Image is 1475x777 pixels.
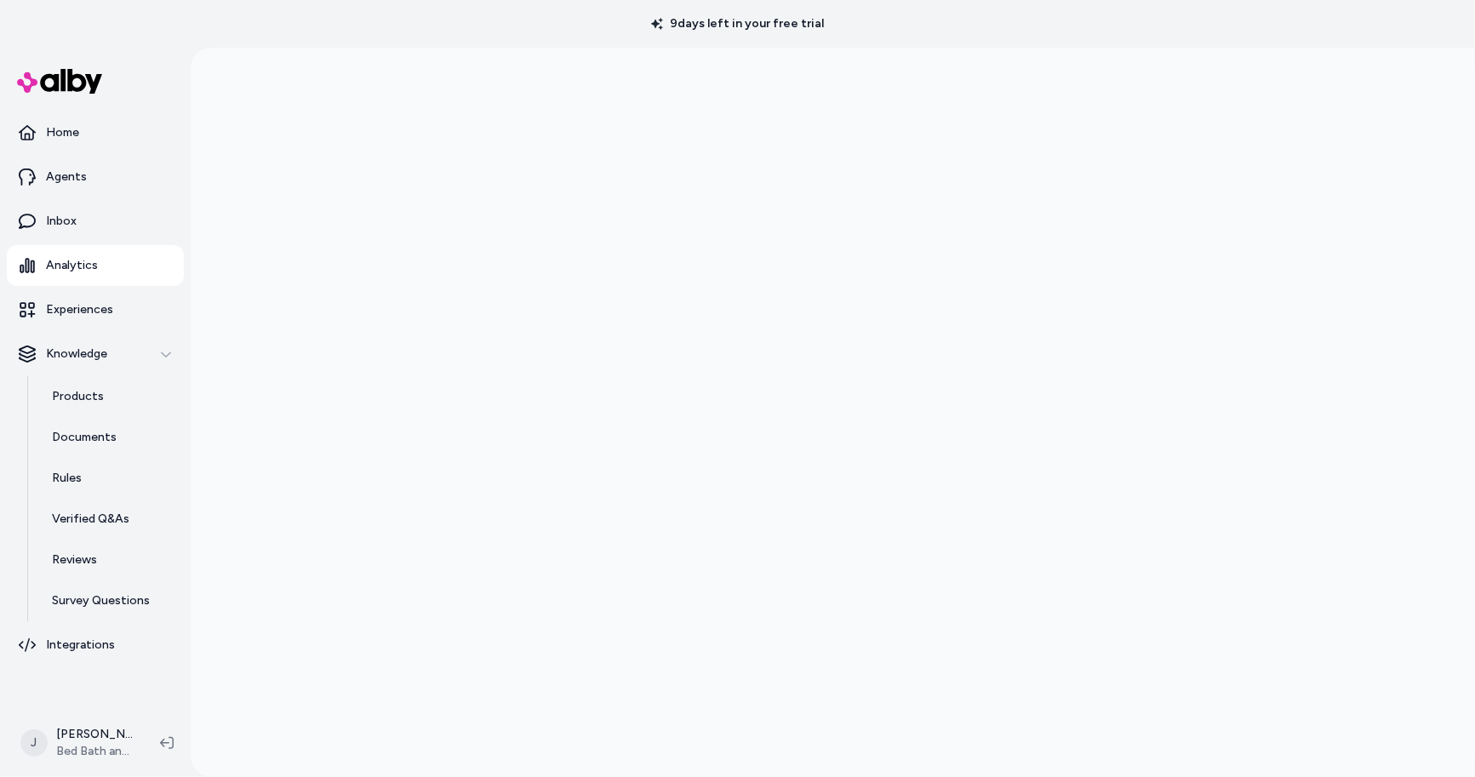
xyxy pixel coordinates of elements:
[35,540,184,580] a: Reviews
[56,726,133,743] p: [PERSON_NAME]
[7,157,184,197] a: Agents
[46,213,77,230] p: Inbox
[7,334,184,374] button: Knowledge
[46,346,107,363] p: Knowledge
[35,499,184,540] a: Verified Q&As
[52,511,129,528] p: Verified Q&As
[35,417,184,458] a: Documents
[20,729,48,757] span: J
[52,551,97,568] p: Reviews
[10,716,146,770] button: J[PERSON_NAME]Bed Bath and Beyond
[7,289,184,330] a: Experiences
[17,69,102,94] img: alby Logo
[56,743,133,760] span: Bed Bath and Beyond
[52,388,104,405] p: Products
[46,124,79,141] p: Home
[641,15,834,32] p: 9 days left in your free trial
[52,592,150,609] p: Survey Questions
[52,470,82,487] p: Rules
[46,301,113,318] p: Experiences
[52,429,117,446] p: Documents
[46,257,98,274] p: Analytics
[7,112,184,153] a: Home
[7,201,184,242] a: Inbox
[7,625,184,666] a: Integrations
[35,458,184,499] a: Rules
[46,637,115,654] p: Integrations
[35,580,184,621] a: Survey Questions
[46,169,87,186] p: Agents
[7,245,184,286] a: Analytics
[35,376,184,417] a: Products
